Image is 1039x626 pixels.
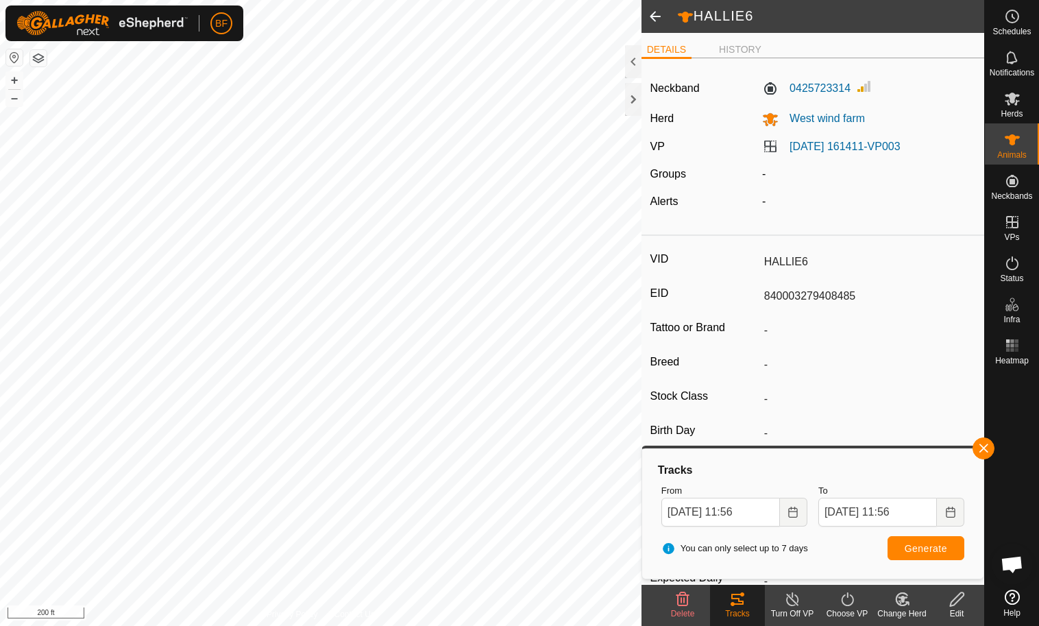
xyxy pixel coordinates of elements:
img: Signal strength [856,78,872,95]
span: Notifications [990,69,1034,77]
label: VID [650,250,759,268]
a: [DATE] 161411-VP003 [790,141,901,152]
span: Neckbands [991,192,1032,200]
span: Status [1000,274,1023,282]
label: Birth Day [650,422,759,440]
div: Turn Off VP [765,607,820,620]
span: BF [215,16,228,31]
label: EID [650,285,759,302]
li: DETAILS [641,43,692,59]
li: HISTORY [713,43,767,57]
label: From [661,484,807,498]
label: Groups [650,168,686,180]
span: VPs [1004,233,1019,241]
label: 0425723314 [762,80,851,97]
span: Animals [997,151,1027,159]
span: Delete [671,609,695,618]
button: Map Layers [30,50,47,67]
div: Change Herd [875,607,929,620]
img: Gallagher Logo [16,11,188,36]
div: Open chat [992,544,1033,585]
button: Choose Date [937,498,964,527]
div: Edit [929,607,984,620]
label: Tattoo or Brand [650,319,759,337]
h2: HALLIE6 [677,8,984,25]
label: Neckband [650,80,700,97]
span: Help [1003,609,1020,617]
span: Schedules [992,27,1031,36]
label: To [818,484,964,498]
label: Alerts [650,195,679,207]
span: You can only select up to 7 days [661,542,808,555]
span: Heatmap [995,357,1029,365]
a: Help [985,584,1039,623]
span: West wind farm [779,112,865,124]
span: Infra [1003,315,1020,324]
label: Herd [650,112,674,124]
div: - [757,193,981,210]
button: Reset Map [6,49,23,66]
div: Tracks [710,607,765,620]
div: Choose VP [820,607,875,620]
a: Privacy Policy [267,608,318,621]
a: Contact Us [334,608,375,621]
button: – [6,90,23,106]
label: Stock Class [650,387,759,405]
label: VP [650,141,665,152]
button: Choose Date [780,498,807,527]
button: + [6,72,23,88]
div: - [757,166,981,182]
span: Herds [1001,110,1023,118]
div: Tracks [656,462,970,479]
label: Breed [650,353,759,371]
span: Generate [905,543,947,554]
button: Generate [888,536,964,560]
